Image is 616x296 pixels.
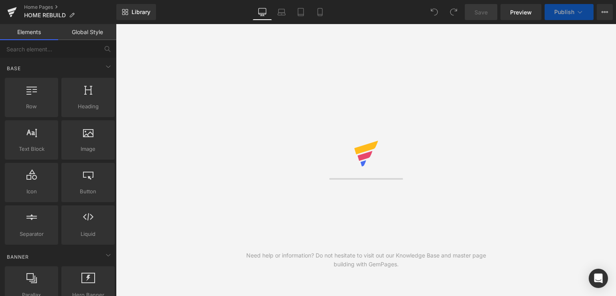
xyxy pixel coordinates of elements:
span: HOME REBUILD [24,12,66,18]
a: Tablet [291,4,310,20]
button: Redo [446,4,462,20]
a: Global Style [58,24,116,40]
span: Library [132,8,150,16]
span: Image [64,145,112,153]
span: Heading [64,102,112,111]
button: More [597,4,613,20]
a: Desktop [253,4,272,20]
div: Need help or information? Do not hesitate to visit out our Knowledge Base and master page buildin... [241,251,491,269]
button: Undo [426,4,442,20]
a: Mobile [310,4,330,20]
span: Row [7,102,56,111]
span: Text Block [7,145,56,153]
span: Liquid [64,230,112,238]
span: Separator [7,230,56,238]
span: Publish [554,9,574,15]
span: Button [64,187,112,196]
span: Preview [510,8,532,16]
span: Save [474,8,488,16]
span: Icon [7,187,56,196]
span: Banner [6,253,30,261]
a: Home Pages [24,4,116,10]
a: Preview [500,4,541,20]
a: New Library [116,4,156,20]
span: Base [6,65,22,72]
a: Laptop [272,4,291,20]
button: Publish [545,4,594,20]
div: Open Intercom Messenger [589,269,608,288]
